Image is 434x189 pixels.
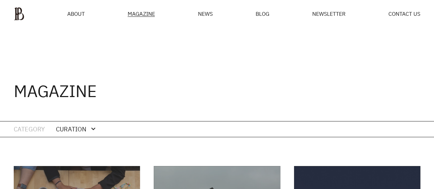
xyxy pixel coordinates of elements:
div: expand_more [89,125,97,133]
h3: MAGAZINE [14,83,97,99]
div: CURATION [56,124,86,134]
img: ba379d5522eb3.png [14,7,24,21]
a: NEWS [198,11,213,16]
a: CONTACT US [388,11,420,16]
a: NEWSLETTER [312,11,345,16]
div: MAGAZINE [128,11,155,17]
a: BLOG [256,11,269,16]
a: ABOUT [67,11,85,16]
